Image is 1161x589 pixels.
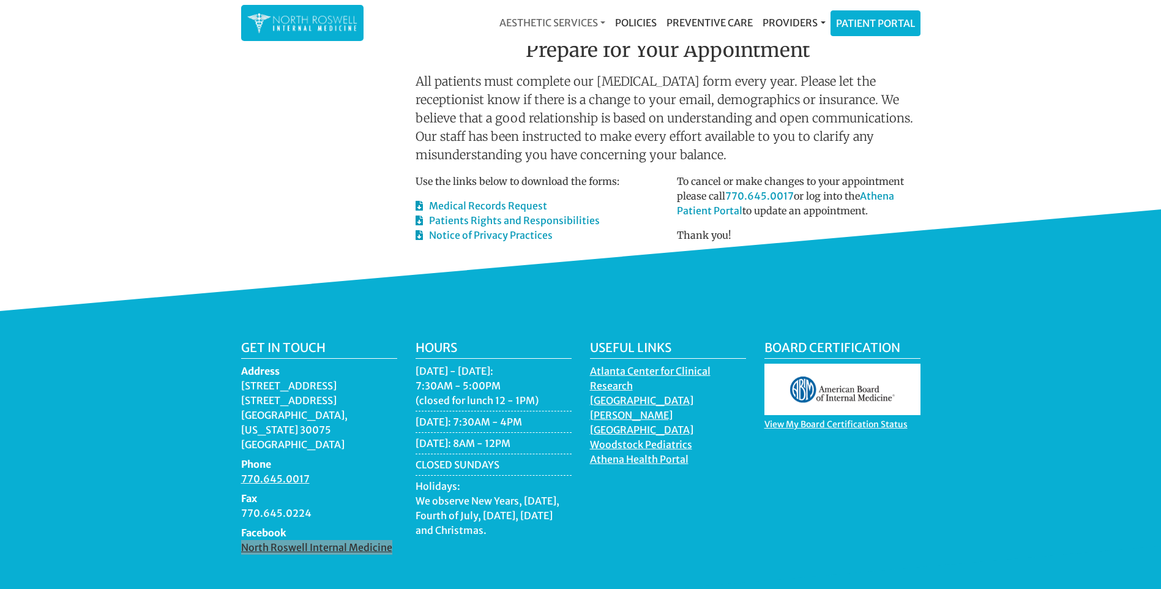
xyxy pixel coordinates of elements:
[416,214,600,227] a: Patients Rights and Responsibilities
[416,174,659,189] p: Use the links below to download the forms:
[725,190,794,202] a: 770.645.0017
[495,10,610,35] a: Aesthetic Services
[416,479,572,541] li: Holidays: We observe New Years, [DATE], Fourth of July, [DATE], [DATE] and Christmas.
[416,415,572,433] li: [DATE]: 7:30AM - 4PM
[241,525,397,540] dt: Facebook
[677,174,920,218] p: To cancel or make changes to your appointment please call or log into the to update an appointment.
[416,72,920,164] p: All patients must complete our [MEDICAL_DATA] form every year. Please let the receptionist know i...
[241,506,397,520] dd: 770.645.0224
[416,364,572,411] li: [DATE] - [DATE]: 7:30AM - 5:00PM (closed for lunch 12 - 1PM)
[590,438,692,454] a: Woodstock Pediatrics
[241,457,397,471] dt: Phone
[247,11,357,35] img: North Roswell Internal Medicine
[764,419,908,433] a: View My Board Certification Status
[764,340,920,359] h5: Board Certification
[590,340,746,359] h5: Useful Links
[241,541,392,557] a: North Roswell Internal Medicine
[241,340,397,359] h5: Get in touch
[590,394,693,424] a: [GEOGRAPHIC_DATA][PERSON_NAME]
[241,364,397,378] dt: Address
[831,11,920,36] a: Patient Portal
[416,229,553,241] a: Notice of Privacy Practices
[416,457,572,476] li: CLOSED SUNDAYS
[758,10,830,35] a: Providers
[677,190,894,217] a: Athena Patient Portal
[416,200,547,212] a: Medical Records Request
[241,378,397,452] dd: [STREET_ADDRESS] [STREET_ADDRESS] [GEOGRAPHIC_DATA], [US_STATE] 30075 [GEOGRAPHIC_DATA]
[610,10,662,35] a: Policies
[241,491,397,506] dt: Fax
[241,473,310,488] a: 770.645.0017
[764,364,920,415] img: aboim_logo.gif
[677,228,920,242] p: Thank you!
[590,365,711,395] a: Atlanta Center for Clinical Research
[590,424,693,439] a: [GEOGRAPHIC_DATA]
[662,10,758,35] a: Preventive Care
[416,340,572,359] h5: Hours
[590,453,689,468] a: Athena Health Portal
[416,436,572,454] li: [DATE]: 8AM - 12PM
